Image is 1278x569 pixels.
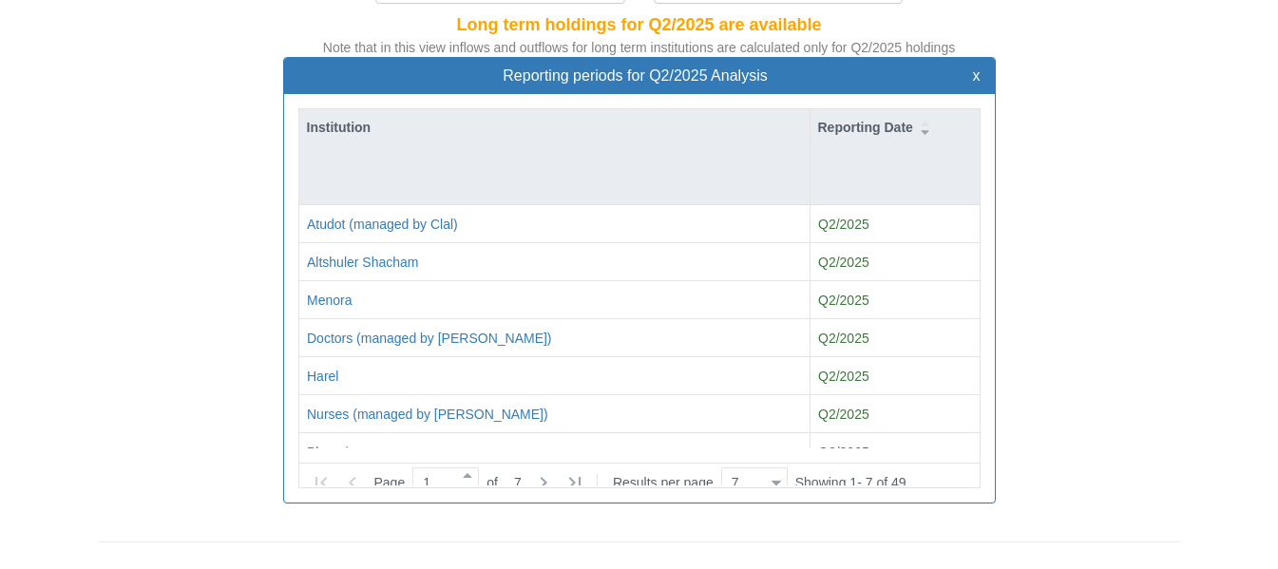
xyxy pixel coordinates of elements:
[818,329,972,348] div: Q2/2025
[811,109,980,145] div: Reporting Date
[818,367,972,386] div: Q2/2025
[795,465,906,500] div: Showing 1 - 7 of 49
[973,67,981,85] button: x
[818,253,972,272] div: Q2/2025
[307,367,338,386] button: Harel
[307,443,355,462] button: Phoenix
[307,405,548,424] button: Nurses (managed by [PERSON_NAME])
[503,67,767,84] span: Reporting periods for Q2/2025 Analysis
[724,473,739,492] div: 7
[299,109,810,145] div: Institution
[818,405,972,424] div: Q2/2025
[818,291,972,310] div: Q2/2025
[307,215,458,234] button: Atudot (managed by Clal)
[307,291,352,310] button: Menora
[98,38,1181,57] div: Note that in this view inflows and outflows for long term institutions are calculated only for Q2...
[818,215,972,234] div: Q2/2025
[498,473,522,492] span: 7
[98,13,1181,38] div: Long term holdings for Q2/2025 are available
[303,465,795,500] div: of
[307,329,552,348] button: Doctors (managed by [PERSON_NAME])
[374,473,406,492] span: Page
[307,253,419,272] button: Altshuler Shacham
[818,443,972,462] div: Q2/2025
[613,473,714,492] span: Results per page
